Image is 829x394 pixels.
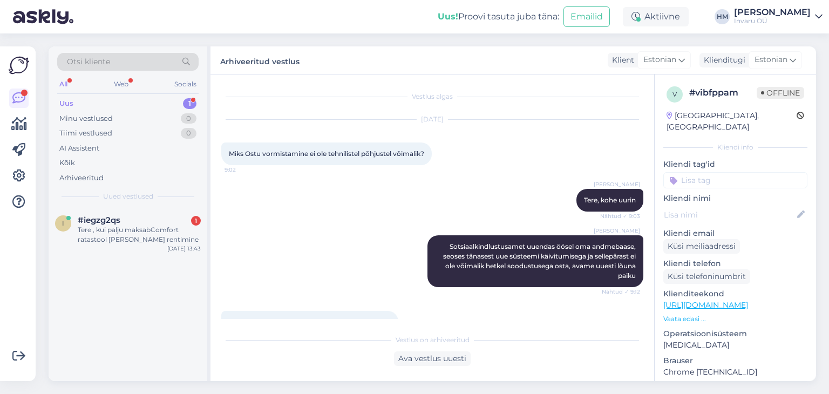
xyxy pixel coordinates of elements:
[9,55,29,76] img: Askly Logo
[623,7,689,26] div: Aktiivne
[78,215,120,225] span: #iegzg2qs
[57,77,70,91] div: All
[594,227,640,235] span: [PERSON_NAME]
[734,8,811,17] div: [PERSON_NAME]
[438,11,458,22] b: Uus!
[438,10,559,23] div: Proovi tasuta juba täna:
[663,193,807,204] p: Kliendi nimi
[594,180,640,188] span: [PERSON_NAME]
[672,90,677,98] span: v
[663,159,807,170] p: Kliendi tag'id
[172,77,199,91] div: Socials
[689,86,757,99] div: # vibfppam
[715,9,730,24] div: HM
[225,166,265,174] span: 9:02
[663,366,807,378] p: Chrome [TECHNICAL_ID]
[59,143,99,154] div: AI Assistent
[734,8,823,25] a: [PERSON_NAME]Invaru OÜ
[191,216,201,226] div: 1
[663,172,807,188] input: Lisa tag
[663,314,807,324] p: Vaata edasi ...
[663,355,807,366] p: Brauser
[183,98,196,109] div: 1
[663,228,807,239] p: Kliendi email
[663,300,748,310] a: [URL][DOMAIN_NAME]
[699,55,745,66] div: Klienditugi
[396,335,470,345] span: Vestlus on arhiveeritud
[663,269,750,284] div: Küsi telefoninumbrit
[181,113,196,124] div: 0
[181,128,196,139] div: 0
[663,339,807,351] p: [MEDICAL_DATA]
[663,239,740,254] div: Küsi meiliaadressi
[600,212,640,220] span: Nähtud ✓ 9:03
[59,173,104,184] div: Arhiveeritud
[112,77,131,91] div: Web
[600,288,640,296] span: Nähtud ✓ 9:12
[563,6,610,27] button: Emailid
[757,87,804,99] span: Offline
[221,92,643,101] div: Vestlus algas
[663,328,807,339] p: Operatsioonisüsteem
[229,318,391,326] span: Tegemist on tavalise ostuga, mitte soodustusega?
[167,244,201,253] div: [DATE] 13:43
[103,192,153,201] span: Uued vestlused
[229,150,424,158] span: Miks Ostu vormistamine ei ole tehnilistel põhjustel võimalik?
[663,258,807,269] p: Kliendi telefon
[755,54,787,66] span: Estonian
[667,110,797,133] div: [GEOGRAPHIC_DATA], [GEOGRAPHIC_DATA]
[59,158,75,168] div: Kõik
[584,196,636,204] span: Tere, kohe uurin
[59,128,112,139] div: Tiimi vestlused
[59,113,113,124] div: Minu vestlused
[59,98,73,109] div: Uus
[664,209,795,221] input: Lisa nimi
[67,56,110,67] span: Otsi kliente
[663,142,807,152] div: Kliendi info
[394,351,471,366] div: Ava vestlus uuesti
[663,288,807,300] p: Klienditeekond
[443,242,637,280] span: Sotsiaalkindlustusamet uuendas öösel oma andmebaase, seoses tänasest uue süsteemi käivitumisega j...
[221,114,643,124] div: [DATE]
[608,55,634,66] div: Klient
[62,219,64,227] span: i
[734,17,811,25] div: Invaru OÜ
[220,53,300,67] label: Arhiveeritud vestlus
[78,225,201,244] div: Tere , kui palju maksabComfort ratastool [PERSON_NAME] rentimine
[643,54,676,66] span: Estonian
